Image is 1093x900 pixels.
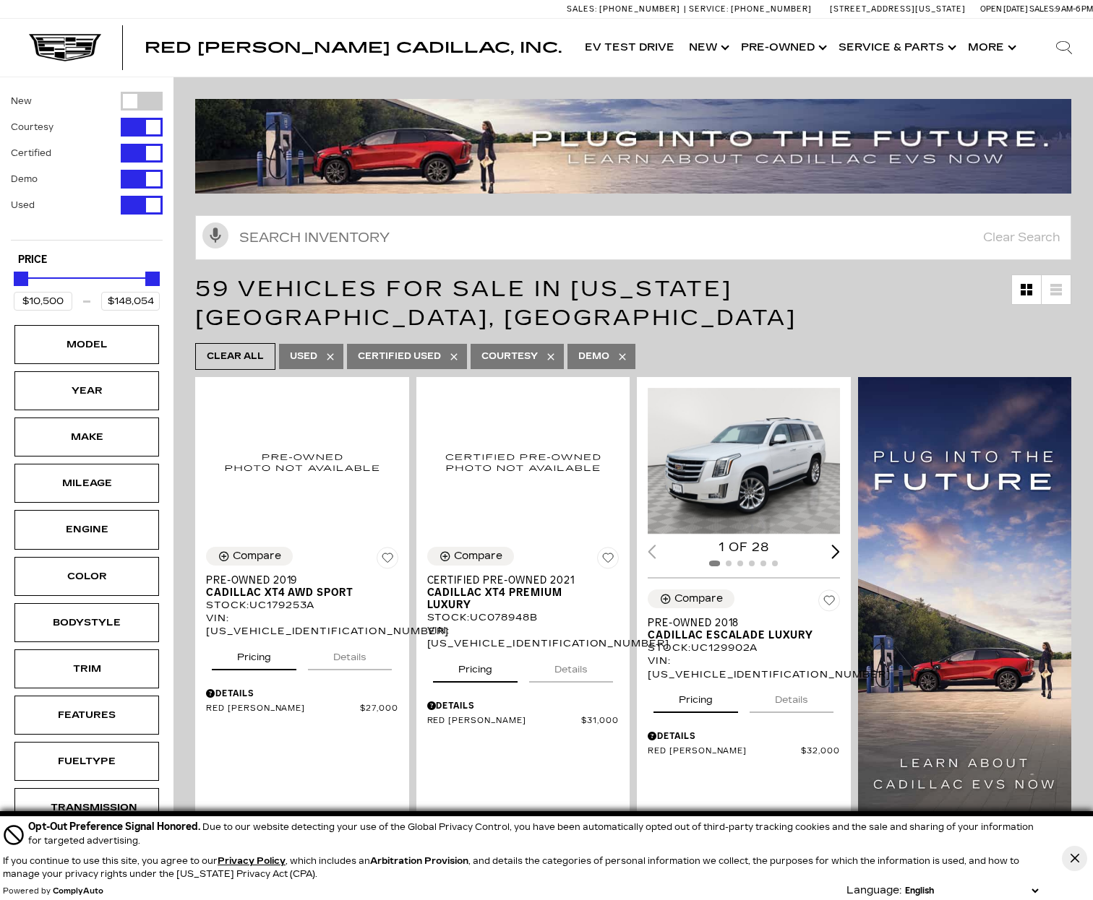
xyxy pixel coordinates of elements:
span: 59 Vehicles for Sale in [US_STATE][GEOGRAPHIC_DATA], [GEOGRAPHIC_DATA] [195,276,797,331]
div: Engine [51,522,123,537]
div: Make [51,429,123,445]
a: New [682,19,734,77]
div: VIN: [US_VEHICLE_IDENTIFICATION_NUMBER] [206,612,398,638]
div: MileageMileage [14,464,159,503]
span: Cadillac XT4 AWD Sport [206,587,387,599]
a: Pre-Owned [734,19,831,77]
div: Filter by Vehicle Type [11,92,163,240]
span: Pre-Owned 2019 [206,574,387,587]
input: Minimum [14,292,72,311]
span: 9 AM-6 PM [1055,4,1093,14]
button: Save Vehicle [377,547,398,574]
a: Red [PERSON_NAME] $32,000 [648,746,840,757]
div: Transmission [51,800,123,815]
img: Cadillac Dark Logo with Cadillac White Text [29,34,101,61]
a: [STREET_ADDRESS][US_STATE] [830,4,966,14]
div: Stock : UC129902A [648,641,840,654]
div: EngineEngine [14,510,159,549]
div: Maximum Price [145,272,160,286]
button: details tab [529,651,613,683]
button: Save Vehicle [597,547,619,574]
span: Certified Used [358,347,441,365]
button: pricing tab [653,681,738,713]
a: Sales: [PHONE_NUMBER] [567,5,684,13]
a: Red [PERSON_NAME] $27,000 [206,704,398,714]
span: Service: [689,4,729,14]
label: Courtesy [11,120,53,134]
a: Service: [PHONE_NUMBER] [684,5,815,13]
div: Stock : UC078948B [427,611,620,624]
span: Pre-Owned 2018 [648,617,829,629]
div: Language: [846,886,901,896]
button: pricing tab [433,651,518,683]
div: Compare [233,550,281,563]
a: EV Test Drive [578,19,682,77]
span: Open [DATE] [980,4,1028,14]
div: Bodystyle [51,615,123,631]
input: Maximum [101,292,160,311]
div: BodystyleBodystyle [14,603,159,642]
div: Color [51,568,123,584]
div: TrimTrim [14,649,159,688]
strong: Arbitration Provision [370,856,468,866]
span: Demo [578,347,609,365]
img: 2021 Cadillac XT4 Premium Luxury [427,388,620,536]
label: Used [11,198,35,212]
button: Save Vehicle [818,589,840,617]
a: Privacy Policy [218,856,286,866]
span: Red [PERSON_NAME] [427,716,582,727]
div: FeaturesFeatures [14,696,159,735]
div: Powered by [3,887,103,896]
img: ev-blog-post-banners4 [195,99,1082,194]
button: Compare Vehicle [648,589,734,608]
span: $27,000 [360,704,398,714]
button: Compare Vehicle [206,547,293,566]
div: TransmissionTransmission [14,788,159,827]
img: 2019 Cadillac XT4 AWD Sport [206,388,398,536]
span: Used [290,347,317,365]
svg: Click to toggle on voice search [202,222,228,248]
div: Fueltype [51,753,123,769]
div: Trim [51,661,123,677]
span: Sales: [567,4,597,14]
span: Red [PERSON_NAME] [206,704,360,714]
div: FueltypeFueltype [14,742,159,781]
div: Model [51,337,123,352]
span: Red [PERSON_NAME] [648,746,801,757]
span: Cadillac Escalade Luxury [648,629,829,641]
button: details tab [308,639,392,670]
span: Opt-Out Preference Signal Honored . [28,821,202,833]
button: Close Button [1062,846,1087,871]
div: Price [14,267,160,311]
span: Clear All [207,347,264,365]
div: Pricing Details - Pre-Owned 2019 Cadillac XT4 AWD Sport [206,687,398,700]
select: Language Select [901,884,1042,897]
p: If you continue to use this site, you agree to our , which includes an , and details the categori... [3,856,1019,879]
input: Search Inventory [195,215,1071,260]
a: Pre-Owned 2019Cadillac XT4 AWD Sport [206,574,398,599]
div: Year [51,383,123,399]
div: VIN: [US_VEHICLE_IDENTIFICATION_NUMBER] [427,624,620,650]
label: New [11,94,32,108]
button: More [961,19,1021,77]
div: 1 of 28 [648,540,840,555]
label: Certified [11,146,51,160]
div: Next slide [831,545,840,558]
div: MakeMake [14,417,159,457]
a: Service & Parts [831,19,961,77]
div: Compare [454,550,502,563]
div: ModelModel [14,325,159,364]
a: Certified Pre-Owned 2021Cadillac XT4 Premium Luxury [427,574,620,611]
div: Stock : UC179253A [206,599,398,612]
a: ComplyAuto [53,887,103,896]
span: Certified Pre-Owned 2021 [427,574,609,587]
div: Pricing Details - Certified Pre-Owned 2021 Cadillac XT4 Premium Luxury [427,699,620,712]
span: [PHONE_NUMBER] [731,4,812,14]
span: Cadillac XT4 Premium Luxury [427,587,609,611]
a: Red [PERSON_NAME] $31,000 [427,716,620,727]
div: Mileage [51,475,123,491]
div: Minimum Price [14,272,28,286]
